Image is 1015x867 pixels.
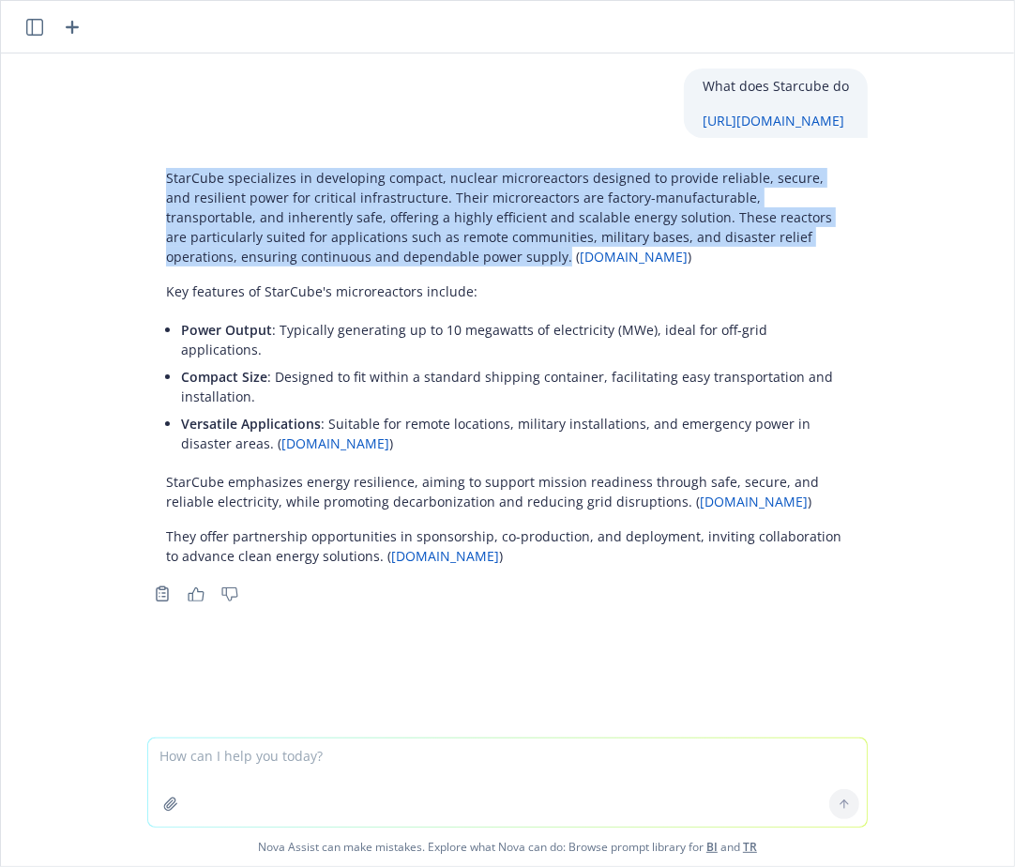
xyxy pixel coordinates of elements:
li: : Typically generating up to 10 megawatts of electricity (MWe), ideal for off-grid applications. [181,316,849,363]
a: TR [743,839,757,855]
p: They offer partnership opportunities in sponsorship, co-production, and deployment, inviting coll... [166,526,849,566]
span: Power Output [181,321,272,339]
a: [DOMAIN_NAME] [700,493,808,510]
p: Key features of StarCube's microreactors include: [166,281,849,301]
a: [URL][DOMAIN_NAME] [703,112,844,129]
svg: Copy to clipboard [154,586,171,602]
a: [DOMAIN_NAME] [580,248,688,266]
li: : Suitable for remote locations, military installations, and emergency power in disaster areas. ( ) [181,410,849,457]
a: BI [706,839,718,855]
li: : Designed to fit within a standard shipping container, facilitating easy transportation and inst... [181,363,849,410]
span: Nova Assist can make mistakes. Explore what Nova can do: Browse prompt library for and [8,828,1007,866]
p: StarCube emphasizes energy resilience, aiming to support mission readiness through safe, secure, ... [166,472,849,511]
span: Versatile Applications [181,415,321,433]
p: What does Starcube do [703,76,849,96]
span: Compact Size [181,368,267,386]
a: [DOMAIN_NAME] [281,434,389,452]
button: Thumbs down [215,581,245,607]
p: StarCube specializes in developing compact, nuclear microreactors designed to provide reliable, s... [166,168,849,266]
a: [DOMAIN_NAME] [391,547,499,565]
